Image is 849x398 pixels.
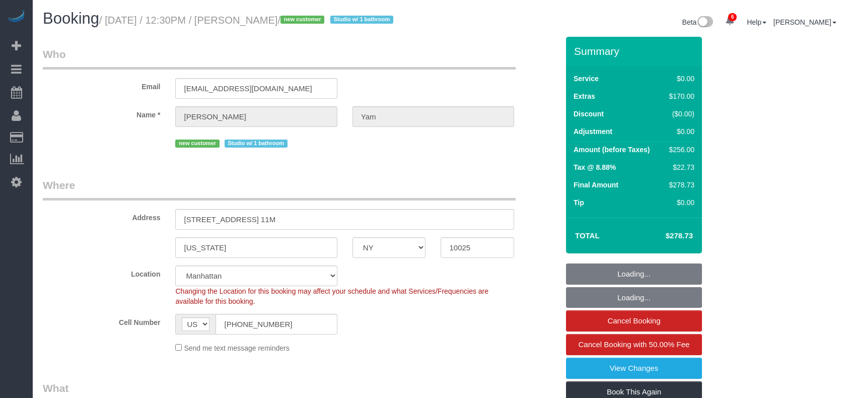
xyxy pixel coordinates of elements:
[35,209,168,223] label: Address
[665,180,694,190] div: $278.73
[574,74,599,84] label: Service
[574,180,618,190] label: Final Amount
[665,91,694,101] div: $170.00
[665,162,694,172] div: $22.73
[184,344,289,352] span: Send me text message reminders
[175,287,488,305] span: Changing the Location for this booking may affect your schedule and what Services/Frequencies are...
[665,145,694,155] div: $256.00
[696,16,713,29] img: New interface
[665,74,694,84] div: $0.00
[175,106,337,127] input: First Name
[175,237,337,258] input: City
[35,78,168,92] label: Email
[579,340,690,349] span: Cancel Booking with 50.00% Fee
[574,109,604,119] label: Discount
[574,145,650,155] label: Amount (before Taxes)
[682,18,714,26] a: Beta
[330,16,393,24] span: Studio w/ 1 bathroom
[43,10,99,27] span: Booking
[35,314,168,327] label: Cell Number
[280,16,324,24] span: new customer
[99,15,396,26] small: / [DATE] / 12:30PM / [PERSON_NAME]
[773,18,836,26] a: [PERSON_NAME]
[43,178,516,201] legend: Where
[6,10,26,24] img: Automaid Logo
[43,47,516,70] legend: Who
[35,266,168,279] label: Location
[175,140,219,148] span: new customer
[574,126,612,137] label: Adjustment
[728,13,737,21] span: 6
[665,109,694,119] div: ($0.00)
[747,18,766,26] a: Help
[441,237,514,258] input: Zip Code
[566,310,702,331] a: Cancel Booking
[175,78,337,99] input: Email
[566,358,702,379] a: View Changes
[574,91,595,101] label: Extras
[574,45,697,57] h3: Summary
[665,126,694,137] div: $0.00
[277,15,396,26] span: /
[35,106,168,120] label: Name *
[574,162,616,172] label: Tax @ 8.88%
[665,197,694,208] div: $0.00
[635,232,693,240] h4: $278.73
[216,314,337,335] input: Cell Number
[225,140,288,148] span: Studio w/ 1 bathroom
[566,334,702,355] a: Cancel Booking with 50.00% Fee
[720,10,740,32] a: 6
[352,106,514,127] input: Last Name
[575,231,600,240] strong: Total
[574,197,584,208] label: Tip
